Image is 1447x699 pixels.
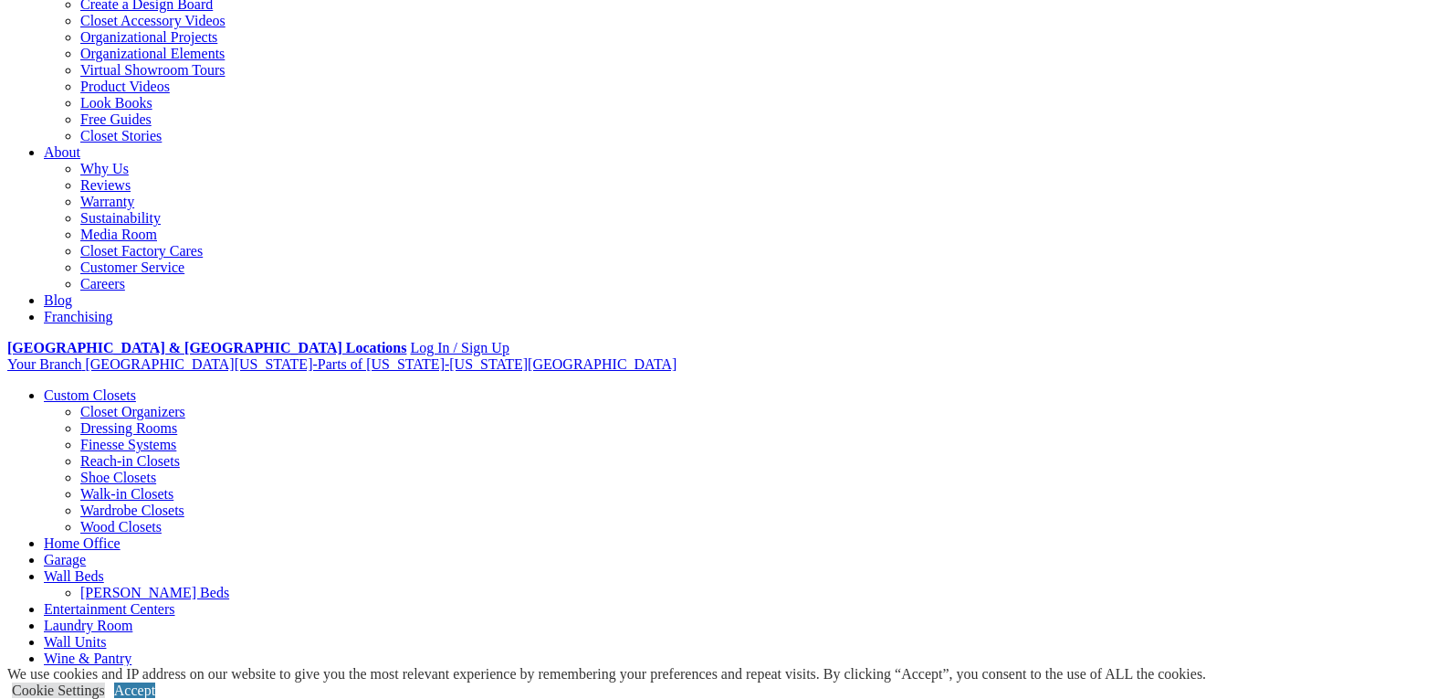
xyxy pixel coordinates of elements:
[44,634,106,650] a: Wall Units
[7,356,81,372] span: Your Branch
[44,387,136,403] a: Custom Closets
[12,683,105,698] a: Cookie Settings
[44,618,132,633] a: Laundry Room
[80,227,157,242] a: Media Room
[80,79,170,94] a: Product Videos
[80,161,129,176] a: Why Us
[44,568,104,584] a: Wall Beds
[80,503,184,518] a: Wardrobe Closets
[80,62,225,78] a: Virtual Showroom Tours
[80,194,134,209] a: Warranty
[80,128,162,143] a: Closet Stories
[80,95,152,111] a: Look Books
[80,404,185,419] a: Closet Organizers
[410,340,509,355] a: Log In / Sign Up
[44,292,72,308] a: Blog
[114,683,155,698] a: Accept
[80,276,125,291] a: Careers
[80,210,161,226] a: Sustainability
[80,486,173,502] a: Walk-in Closets
[44,535,121,551] a: Home Office
[44,552,86,567] a: Garage
[7,666,1206,683] div: We use cookies and IP address on our website to give you the most relevant experience by remember...
[44,601,175,617] a: Entertainment Centers
[44,651,131,666] a: Wine & Pantry
[44,309,113,324] a: Franchising
[80,46,225,61] a: Organizational Elements
[80,29,217,45] a: Organizational Projects
[80,453,180,469] a: Reach-in Closets
[44,144,80,160] a: About
[7,340,406,355] a: [GEOGRAPHIC_DATA] & [GEOGRAPHIC_DATA] Locations
[80,519,162,535] a: Wood Closets
[80,177,131,193] a: Reviews
[80,437,176,452] a: Finesse Systems
[80,420,177,436] a: Dressing Rooms
[80,111,152,127] a: Free Guides
[80,13,225,28] a: Closet Accessory Videos
[80,585,229,600] a: [PERSON_NAME] Beds
[80,470,156,485] a: Shoe Closets
[7,356,676,372] a: Your Branch [GEOGRAPHIC_DATA][US_STATE]-Parts of [US_STATE]-[US_STATE][GEOGRAPHIC_DATA]
[85,356,676,372] span: [GEOGRAPHIC_DATA][US_STATE]-Parts of [US_STATE]-[US_STATE][GEOGRAPHIC_DATA]
[80,243,203,259] a: Closet Factory Cares
[80,259,184,275] a: Customer Service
